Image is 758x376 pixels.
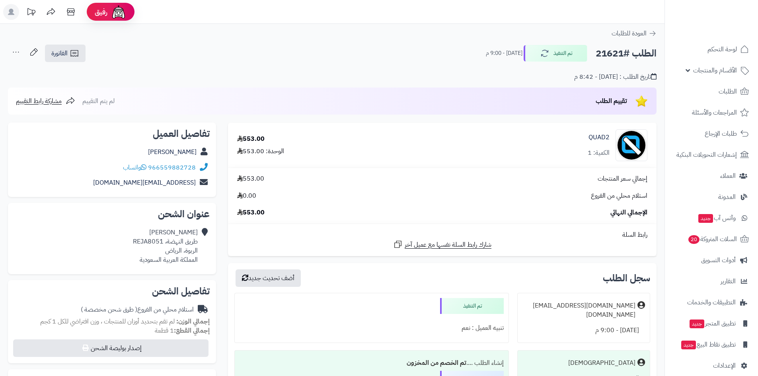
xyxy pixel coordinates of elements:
a: شارك رابط السلة نفسها مع عميل آخر [393,240,491,249]
span: رفيق [95,7,107,17]
span: 20 [688,235,700,244]
div: استلام محلي من الفروع [81,305,194,314]
span: المراجعات والأسئلة [692,107,737,118]
span: لم تقم بتحديد أوزان للمنتجات ، وزن افتراضي للكل 1 كجم [40,317,175,326]
span: السلات المتروكة [688,234,737,245]
h2: الطلب #21621 [596,45,657,62]
span: الفاتورة [51,49,68,58]
div: [DOMAIN_NAME][EMAIL_ADDRESS][DOMAIN_NAME] [522,301,635,320]
span: تطبيق المتجر [689,318,736,329]
span: تقييم الطلب [596,96,627,106]
h2: تفاصيل العميل [14,129,210,138]
button: تم التنفيذ [524,45,587,62]
span: شارك رابط السلة نفسها مع عميل آخر [405,240,491,249]
a: QUAD2 [588,133,610,142]
div: [DATE] - 9:00 م [522,323,645,338]
span: وآتس آب [698,212,736,224]
span: تطبيق نقاط البيع [680,339,736,350]
span: لوحة التحكم [707,44,737,55]
div: رابط السلة [231,230,653,240]
span: مشاركة رابط التقييم [16,96,62,106]
span: الأقسام والمنتجات [693,65,737,76]
span: المدونة [718,191,736,203]
span: طلبات الإرجاع [705,128,737,139]
a: واتساب [123,163,146,172]
a: [PERSON_NAME] [148,147,197,157]
a: السلات المتروكة20 [670,230,753,249]
span: الطلبات [719,86,737,97]
a: تحديثات المنصة [21,4,41,22]
span: إشعارات التحويلات البنكية [676,149,737,160]
h3: سجل الطلب [603,273,650,283]
a: تطبيق المتجرجديد [670,314,753,333]
span: استلام محلي من الفروع [591,191,647,201]
div: الوحدة: 553.00 [237,147,284,156]
a: وآتس آبجديد [670,208,753,228]
img: ai-face.png [111,4,127,20]
a: التقارير [670,272,753,291]
b: تم الخصم من المخزون [407,358,466,368]
a: مشاركة رابط التقييم [16,96,75,106]
span: العملاء [720,170,736,181]
a: العودة للطلبات [612,29,657,38]
h2: عنوان الشحن [14,209,210,219]
div: الكمية: 1 [588,148,610,158]
a: العملاء [670,166,753,185]
a: تطبيق نقاط البيعجديد [670,335,753,354]
div: [DEMOGRAPHIC_DATA] [568,358,635,368]
h2: تفاصيل الشحن [14,286,210,296]
span: جديد [681,341,696,349]
a: المدونة [670,187,753,207]
span: لم يتم التقييم [82,96,115,106]
span: التطبيقات والخدمات [687,297,736,308]
a: الفاتورة [45,45,86,62]
strong: إجمالي الوزن: [176,317,210,326]
button: إصدار بوليصة الشحن [13,339,208,357]
span: إجمالي سعر المنتجات [598,174,647,183]
a: 966559882728 [148,163,196,172]
span: جديد [690,320,704,328]
span: ( طرق شحن مخصصة ) [81,305,137,314]
button: أضف تحديث جديد [236,269,301,287]
div: [PERSON_NAME] طريق النهضة، ‏REJA8051 الربوة، الرياض المملكة العربية السعودية [133,228,198,264]
a: إشعارات التحويلات البنكية [670,145,753,164]
span: التقارير [721,276,736,287]
a: أدوات التسويق [670,251,753,270]
a: الطلبات [670,82,753,101]
img: logo-2.png [704,16,750,32]
img: no_image-90x90.png [616,129,647,161]
small: 1 قطعة [155,326,210,335]
span: جديد [698,214,713,223]
span: أدوات التسويق [701,255,736,266]
a: التطبيقات والخدمات [670,293,753,312]
div: إنشاء الطلب .... [240,355,503,371]
a: لوحة التحكم [670,40,753,59]
div: 553.00 [237,134,265,144]
strong: إجمالي القطع: [174,326,210,335]
a: طلبات الإرجاع [670,124,753,143]
div: تنبيه العميل : نعم [240,320,503,336]
a: الإعدادات [670,356,753,375]
div: تاريخ الطلب : [DATE] - 8:42 م [574,72,657,82]
span: الإجمالي النهائي [610,208,647,217]
span: 553.00 [237,208,265,217]
small: [DATE] - 9:00 م [486,49,522,57]
span: العودة للطلبات [612,29,647,38]
span: الإعدادات [713,360,736,371]
span: 0.00 [237,191,256,201]
a: [EMAIL_ADDRESS][DOMAIN_NAME] [93,178,196,187]
a: المراجعات والأسئلة [670,103,753,122]
span: 553.00 [237,174,264,183]
div: تم التنفيذ [440,298,504,314]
